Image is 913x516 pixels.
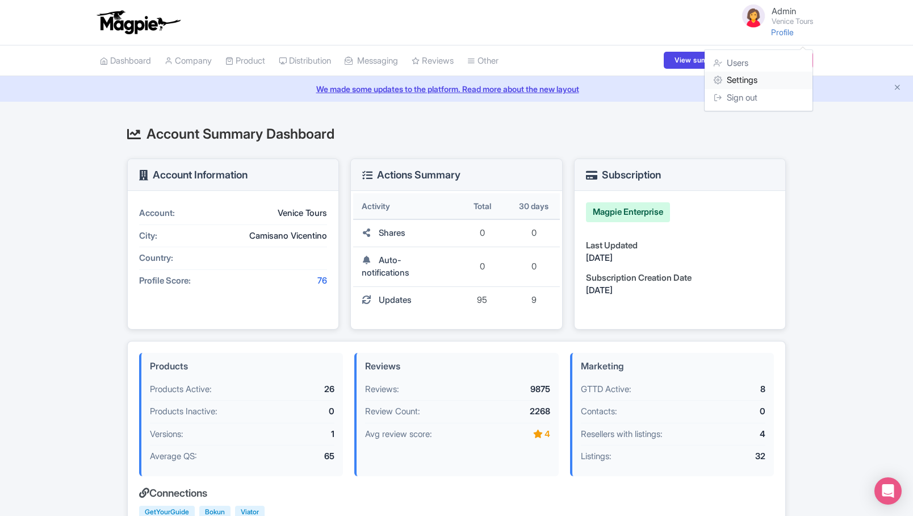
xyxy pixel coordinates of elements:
[705,72,813,89] a: Settings
[150,428,270,441] div: Versions:
[365,428,485,441] div: Avg review score:
[701,405,765,418] div: 0
[485,428,550,441] div: 4
[365,383,485,396] div: Reviews:
[586,284,774,297] div: [DATE]
[150,383,270,396] div: Products Active:
[893,82,902,95] button: Close announcement
[531,261,537,272] span: 0
[165,45,212,77] a: Company
[456,247,508,287] td: 0
[456,220,508,247] td: 0
[94,10,182,35] img: logo-ab69f6fb50320c5b225c76a69d11143b.png
[139,169,248,181] h3: Account Information
[456,193,508,220] th: Total
[225,45,265,77] a: Product
[581,450,701,463] div: Listings:
[586,272,774,285] div: Subscription Creation Date
[581,361,765,372] h4: Marketing
[345,45,398,77] a: Messaging
[139,207,224,220] div: Account:
[705,55,813,72] a: Users
[705,89,813,107] a: Sign out
[100,45,151,77] a: Dashboard
[365,361,550,372] h4: Reviews
[362,255,409,278] span: Auto-notifications
[139,252,224,265] div: Country:
[586,239,774,252] div: Last Updated
[270,383,334,396] div: 26
[7,83,906,95] a: We made some updates to the platform. Read more about the new layout
[467,45,499,77] a: Other
[362,169,460,181] h3: Actions Summary
[531,227,537,238] span: 0
[456,287,508,314] td: 95
[531,294,537,305] span: 9
[485,383,550,396] div: 9875
[586,202,670,222] div: Magpie Enterprise
[127,127,786,142] h2: Account Summary Dashboard
[139,488,774,499] h4: Connections
[874,477,902,505] div: Open Intercom Messenger
[224,230,327,243] div: Camisano Vicentino
[733,2,813,30] a: Admin Venice Tours
[586,252,774,265] div: [DATE]
[508,193,560,220] th: 30 days
[224,207,327,220] div: Venice Tours
[150,450,270,463] div: Average QS:
[270,450,334,463] div: 65
[365,405,485,418] div: Review Count:
[353,193,456,220] th: Activity
[150,361,334,372] h4: Products
[379,294,412,305] span: Updates
[771,27,794,37] a: Profile
[379,227,405,238] span: Shares
[139,274,224,288] div: Profile Score:
[270,405,334,418] div: 0
[485,405,550,418] div: 2268
[279,45,331,77] a: Distribution
[581,383,701,396] div: GTTD Active:
[701,450,765,463] div: 32
[139,230,224,243] div: City:
[701,428,765,441] div: 4
[586,169,661,181] h3: Subscription
[772,6,796,16] span: Admin
[150,405,270,418] div: Products Inactive:
[224,274,327,288] div: 76
[701,383,765,396] div: 8
[581,428,701,441] div: Resellers with listings:
[740,2,767,30] img: avatar_key_member-9c1dde93af8b07d7383eb8b5fb890c87.png
[412,45,454,77] a: Reviews
[772,18,813,25] small: Venice Tours
[581,405,701,418] div: Contacts:
[664,52,735,69] a: View summary
[270,428,334,441] div: 1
